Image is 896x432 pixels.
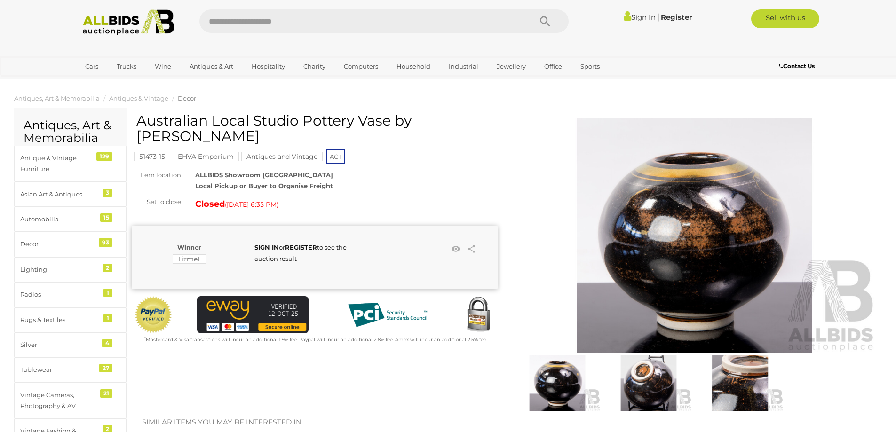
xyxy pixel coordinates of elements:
span: or to see the auction result [254,243,347,262]
a: Household [390,59,436,74]
a: Antique & Vintage Furniture 129 [14,146,127,182]
strong: Local Pickup or Buyer to Organise Freight [195,182,333,189]
a: Charity [297,59,332,74]
a: Office [538,59,568,74]
a: Jewellery [491,59,532,74]
div: Rugs & Textiles [20,314,98,325]
a: Hospitality [246,59,291,74]
div: 21 [100,389,112,398]
a: SIGN IN [254,243,279,251]
div: Asian Art & Antiques [20,189,98,200]
mark: EHVA Emporium [173,152,239,161]
img: eWAY Payment Gateway [197,296,309,333]
a: Radios 1 [14,282,127,307]
img: Australian Local Studio Pottery Vase by Victor Greenaway [605,355,692,411]
a: Antiques, Art & Memorabilia [14,94,100,102]
div: 129 [96,152,112,161]
div: Decor [20,239,98,250]
a: Trucks [111,59,143,74]
span: ACT [326,149,345,164]
a: Decor [178,94,196,102]
a: Lighting 2 [14,257,127,282]
a: Wine [149,59,177,74]
mark: 51473-15 [134,152,170,161]
div: 1 [103,289,112,297]
span: [DATE] 6:35 PM [227,200,277,209]
div: Item location [125,170,188,181]
div: 93 [99,238,112,247]
a: Automobilia 15 [14,207,127,232]
div: Vintage Cameras, Photography & AV [20,390,98,412]
div: Set to close [125,196,188,207]
a: Rugs & Textiles 1 [14,307,127,332]
button: Search [522,9,569,33]
div: 2 [103,264,112,272]
a: [GEOGRAPHIC_DATA] [79,74,158,90]
img: Australian Local Studio Pottery Vase by Victor Greenaway [512,118,878,353]
strong: ALLBIDS Showroom [GEOGRAPHIC_DATA] [195,171,333,179]
a: Sports [574,59,606,74]
a: Vintage Cameras, Photography & AV 21 [14,383,127,419]
b: Winner [177,243,201,251]
strong: Closed [195,199,225,209]
a: Asian Art & Antiques 3 [14,182,127,207]
div: Automobilia [20,214,98,225]
a: Sell with us [751,9,819,28]
mark: TizmeL [173,254,206,264]
a: Decor 93 [14,232,127,257]
h1: Australian Local Studio Pottery Vase by [PERSON_NAME] [136,113,495,144]
span: | [657,12,659,22]
div: Tablewear [20,364,98,375]
div: 1 [103,314,112,322]
span: ( ) [225,201,278,208]
a: Antiques & Art [183,59,239,74]
a: Sign In [624,13,656,22]
a: Tablewear 27 [14,357,127,382]
h2: Antiques, Art & Memorabilia [24,119,117,145]
div: Lighting [20,264,98,275]
h2: Similar items you may be interested in [142,418,867,426]
li: Watch this item [449,242,463,256]
div: Radios [20,289,98,300]
div: Silver [20,339,98,350]
a: Antiques & Vintage [109,94,168,102]
a: Register [661,13,692,22]
a: Industrial [443,59,484,74]
div: 4 [102,339,112,347]
a: Antiques and Vintage [241,153,323,160]
div: 3 [103,189,112,197]
a: Silver 4 [14,332,127,357]
a: REGISTER [285,243,317,251]
img: Australian Local Studio Pottery Vase by Victor Greenaway [514,355,601,411]
a: Contact Us [779,61,817,71]
img: Secured by Rapid SSL [460,296,497,334]
div: Antique & Vintage Furniture [20,153,98,175]
img: Official PayPal Seal [134,296,173,334]
a: Computers [338,59,384,74]
mark: Antiques and Vintage [241,152,323,161]
img: Australian Local Studio Pottery Vase by Victor Greenaway [697,355,783,411]
small: Mastercard & Visa transactions will incur an additional 1.9% fee. Paypal will incur an additional... [144,337,487,343]
div: 15 [100,213,112,222]
b: Contact Us [779,63,815,70]
img: PCI DSS compliant [341,296,435,334]
a: EHVA Emporium [173,153,239,160]
a: 51473-15 [134,153,170,160]
div: 27 [99,364,112,372]
a: Cars [79,59,104,74]
img: Allbids.com.au [78,9,180,35]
